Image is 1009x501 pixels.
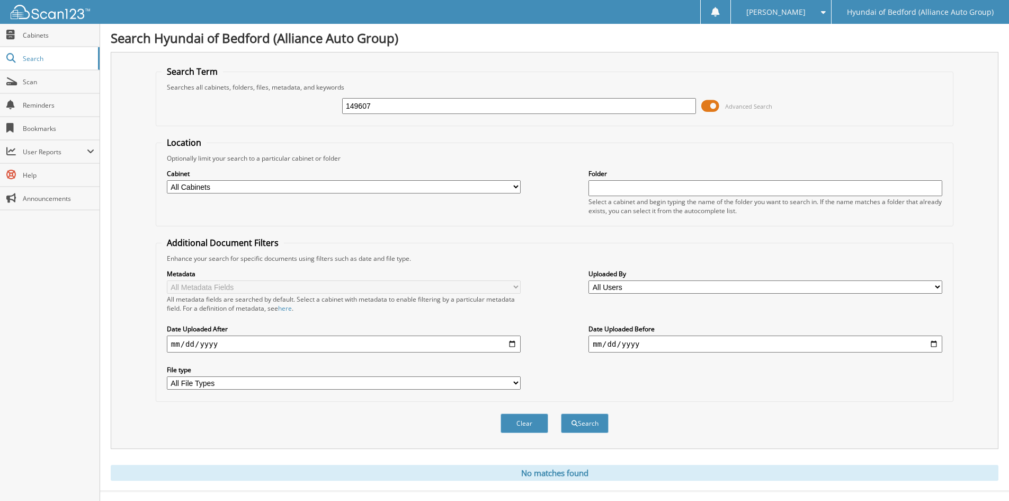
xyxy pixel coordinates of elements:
label: Folder [588,169,942,178]
span: Help [23,171,94,180]
label: Date Uploaded Before [588,324,942,333]
span: Scan [23,77,94,86]
span: [PERSON_NAME] [746,9,806,15]
legend: Additional Document Filters [162,237,284,249]
a: here [278,304,292,313]
div: Optionally limit your search to a particular cabinet or folder [162,154,948,163]
label: File type [167,365,521,374]
h1: Search Hyundai of Bedford (Alliance Auto Group) [111,29,998,47]
label: Cabinet [167,169,521,178]
input: end [588,336,942,353]
label: Uploaded By [588,269,942,278]
div: Select a cabinet and begin typing the name of the folder you want to search in. If the name match... [588,197,942,215]
div: No matches found [111,465,998,481]
img: scan123-logo-white.svg [11,5,90,19]
label: Metadata [167,269,521,278]
span: Search [23,54,93,63]
span: Advanced Search [725,102,772,110]
span: User Reports [23,147,87,156]
span: Bookmarks [23,124,94,133]
input: start [167,336,521,353]
span: Hyundai of Bedford (Alliance Auto Group) [847,9,994,15]
button: Clear [501,414,548,433]
span: Reminders [23,101,94,110]
div: Searches all cabinets, folders, files, metadata, and keywords [162,83,948,92]
legend: Search Term [162,66,223,77]
button: Search [561,414,609,433]
legend: Location [162,137,207,148]
span: Announcements [23,194,94,203]
div: Enhance your search for specific documents using filters such as date and file type. [162,254,948,263]
div: All metadata fields are searched by default. Select a cabinet with metadata to enable filtering b... [167,295,521,313]
span: Cabinets [23,31,94,40]
label: Date Uploaded After [167,324,521,333]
